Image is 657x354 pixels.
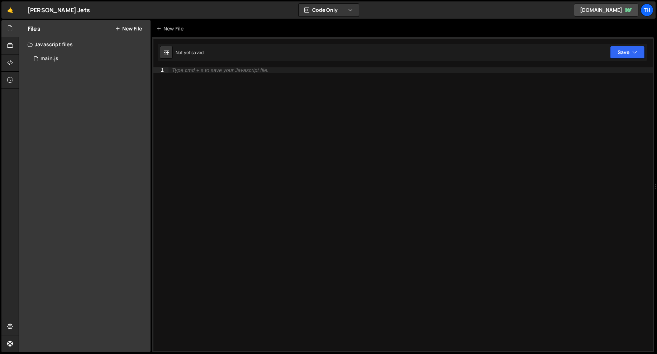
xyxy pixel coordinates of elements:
div: [PERSON_NAME] Jets [28,6,90,14]
h2: Files [28,25,41,33]
div: Not yet saved [176,49,204,56]
a: 🤙 [1,1,19,19]
div: New File [156,25,186,32]
div: Type cmd + s to save your Javascript file. [172,68,268,73]
button: Save [610,46,645,59]
button: New File [115,26,142,32]
a: [DOMAIN_NAME] [574,4,638,16]
div: main.js [41,56,58,62]
div: Javascript files [19,37,151,52]
a: Th [641,4,653,16]
div: 16759/45776.js [28,52,151,66]
button: Code Only [299,4,359,16]
div: 1 [153,67,168,73]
